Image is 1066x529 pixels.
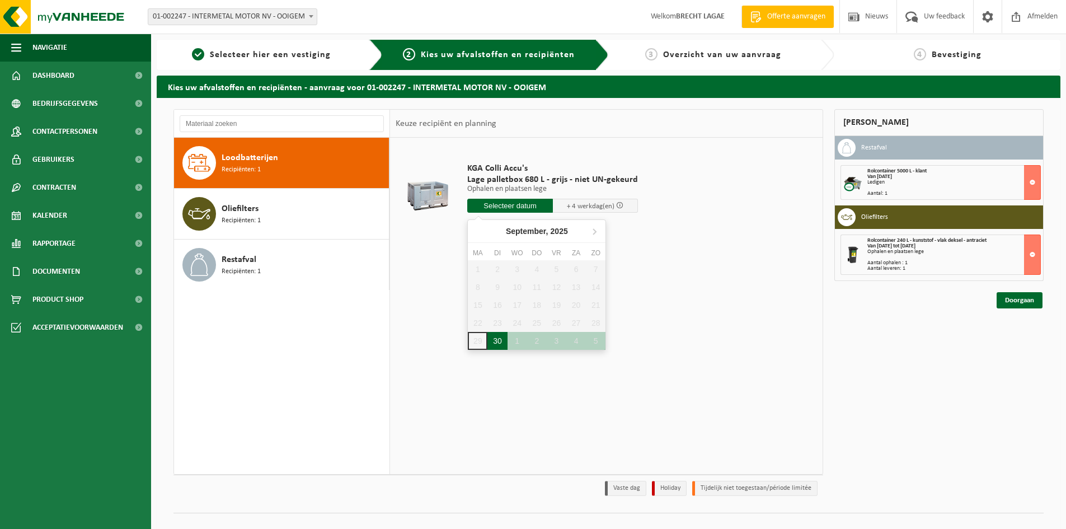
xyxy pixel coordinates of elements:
span: Recipiënten: 1 [222,216,261,226]
span: Selecteer hier een vestiging [210,50,331,59]
span: Documenten [32,258,80,285]
h3: Oliefilters [861,208,888,226]
button: Restafval Recipiënten: 1 [174,240,389,290]
h3: Restafval [861,139,887,157]
a: Offerte aanvragen [741,6,834,28]
span: Rapportage [32,230,76,258]
strong: Van [DATE] tot [DATE] [867,243,915,249]
span: 2 [403,48,415,60]
input: Materiaal zoeken [180,115,384,132]
span: Contactpersonen [32,118,97,146]
span: Kalender [32,202,67,230]
div: ma [468,247,487,259]
span: Contracten [32,174,76,202]
span: Gebruikers [32,146,74,174]
span: Bedrijfsgegevens [32,90,98,118]
span: Lage palletbox 680 L - grijs - niet UN-gekeurd [467,174,638,185]
div: za [566,247,586,259]
div: 1 [508,332,527,350]
span: Rolcontainer 240 L - kunststof - vlak deksel - antraciet [867,237,987,244]
div: Ledigen [867,180,1040,185]
span: 3 [645,48,658,60]
li: Holiday [652,481,687,496]
div: 3 [547,332,566,350]
div: zo [586,247,605,259]
div: Aantal: 1 [867,191,1040,196]
div: di [487,247,507,259]
span: Oliefilters [222,202,259,216]
input: Selecteer datum [467,199,553,213]
strong: Van [DATE] [867,174,892,180]
span: 01-002247 - INTERMETAL MOTOR NV - OOIGEM [148,8,317,25]
span: Acceptatievoorwaarden [32,313,123,341]
span: Recipiënten: 1 [222,165,261,175]
span: Kies uw afvalstoffen en recipiënten [421,50,575,59]
div: vr [547,247,566,259]
span: 01-002247 - INTERMETAL MOTOR NV - OOIGEM [148,9,317,25]
strong: BRECHT LAGAE [676,12,725,21]
div: Aantal leveren: 1 [867,266,1040,271]
span: Product Shop [32,285,83,313]
li: Tijdelijk niet toegestaan/période limitée [692,481,818,496]
span: KGA Colli Accu's [467,163,638,174]
div: wo [508,247,527,259]
div: Aantal ophalen : 1 [867,260,1040,266]
span: Recipiënten: 1 [222,266,261,277]
div: [PERSON_NAME] [834,109,1044,136]
button: Loodbatterijen Recipiënten: 1 [174,138,389,189]
span: Dashboard [32,62,74,90]
span: 4 [914,48,926,60]
span: Rolcontainer 5000 L - klant [867,168,927,174]
i: 2025 [551,227,568,235]
span: Restafval [222,253,256,266]
span: + 4 werkdag(en) [567,203,614,210]
button: Oliefilters Recipiënten: 1 [174,189,389,240]
span: Navigatie [32,34,67,62]
a: 1Selecteer hier een vestiging [162,48,360,62]
div: 2 [527,332,547,350]
h2: Kies uw afvalstoffen en recipiënten - aanvraag voor 01-002247 - INTERMETAL MOTOR NV - OOIGEM [157,76,1060,97]
div: do [527,247,547,259]
span: Loodbatterijen [222,151,278,165]
div: Ophalen en plaatsen lege [867,249,1040,255]
span: Overzicht van uw aanvraag [663,50,781,59]
div: September, [501,222,572,240]
span: Offerte aanvragen [764,11,828,22]
span: 1 [192,48,204,60]
span: Bevestiging [932,50,982,59]
a: Doorgaan [997,292,1042,308]
div: 30 [487,332,507,350]
div: Keuze recipiënt en planning [390,110,502,138]
p: Ophalen en plaatsen lege [467,185,638,193]
li: Vaste dag [605,481,646,496]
